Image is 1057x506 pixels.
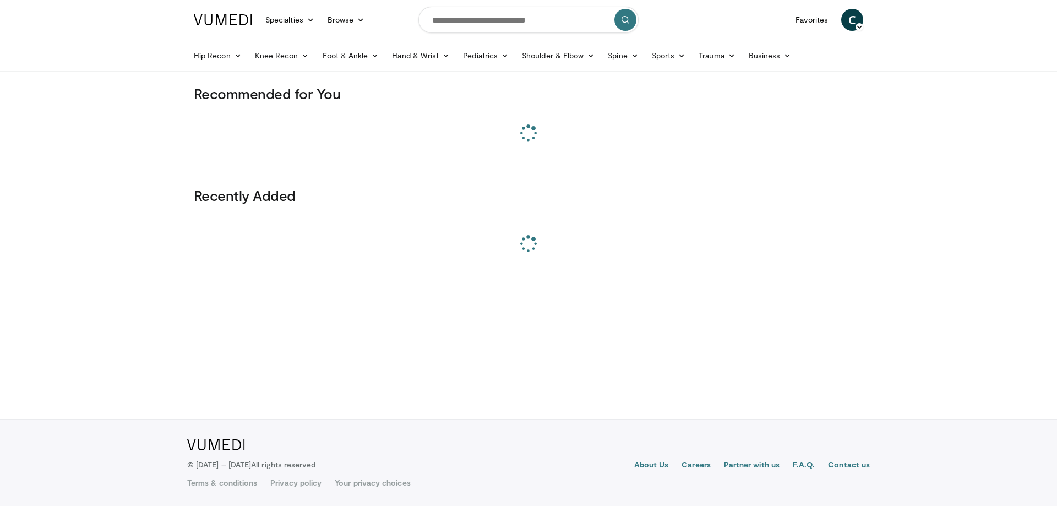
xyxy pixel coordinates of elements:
[841,9,863,31] a: C
[789,9,835,31] a: Favorites
[251,460,315,469] span: All rights reserved
[634,459,669,472] a: About Us
[385,45,456,67] a: Hand & Wrist
[194,85,863,102] h3: Recommended for You
[187,45,248,67] a: Hip Recon
[682,459,711,472] a: Careers
[321,9,372,31] a: Browse
[194,14,252,25] img: VuMedi Logo
[335,477,410,488] a: Your privacy choices
[194,187,863,204] h3: Recently Added
[692,45,742,67] a: Trauma
[187,477,257,488] a: Terms & conditions
[316,45,386,67] a: Foot & Ankle
[645,45,693,67] a: Sports
[793,459,815,472] a: F.A.Q.
[259,9,321,31] a: Specialties
[724,459,780,472] a: Partner with us
[515,45,601,67] a: Shoulder & Elbow
[270,477,322,488] a: Privacy policy
[248,45,316,67] a: Knee Recon
[187,439,245,450] img: VuMedi Logo
[187,459,316,470] p: © [DATE] – [DATE]
[456,45,515,67] a: Pediatrics
[742,45,798,67] a: Business
[828,459,870,472] a: Contact us
[601,45,645,67] a: Spine
[418,7,639,33] input: Search topics, interventions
